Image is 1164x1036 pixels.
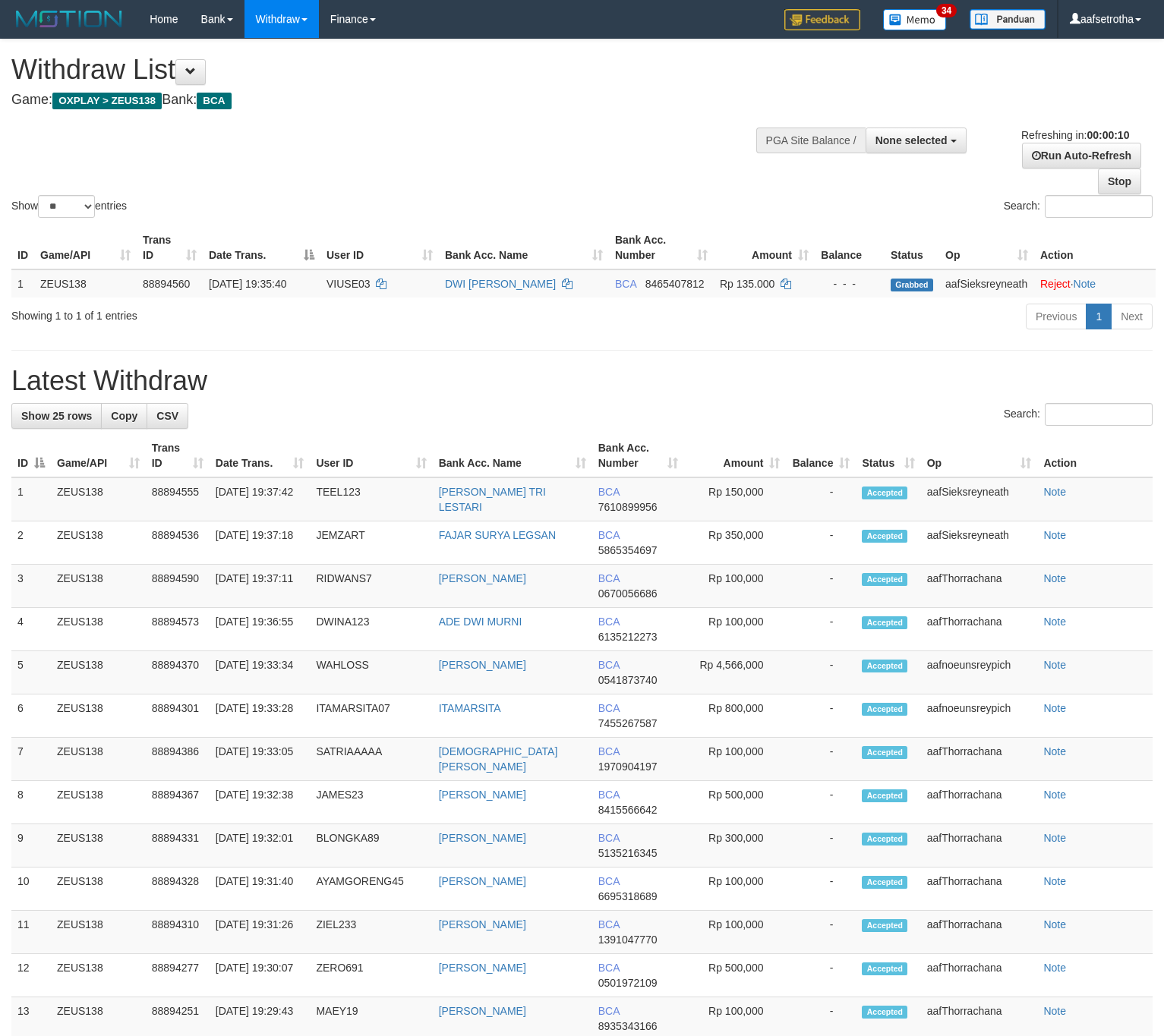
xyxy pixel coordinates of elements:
td: Rp 100,000 [684,911,787,954]
td: Rp 150,000 [684,477,787,521]
td: 1 [11,269,34,298]
span: BCA [598,616,620,628]
td: ZEUS138 [51,781,146,824]
span: Copy 6135212273 to clipboard [598,631,658,643]
a: Note [1043,745,1066,757]
a: Note [1043,616,1066,628]
td: aafSieksreyneath [939,269,1034,298]
td: [DATE] 19:31:26 [210,911,311,954]
td: aafnoeunsreypich [921,651,1038,694]
a: Note [1043,875,1066,887]
td: ZEUS138 [51,911,146,954]
th: Op: activate to sort column ascending [921,434,1038,477]
a: Note [1043,659,1066,671]
td: aafSieksreyneath [921,477,1038,521]
img: Feedback.jpg [784,9,860,30]
td: SATRIAAAAA [310,738,432,781]
th: Bank Acc. Name: activate to sort column ascending [439,226,609,269]
td: ZEUS138 [51,954,146,997]
td: 88894328 [146,868,210,911]
a: [PERSON_NAME] [439,918,526,931]
button: None selected [866,128,967,153]
td: ZEUS138 [51,651,146,694]
td: [DATE] 19:37:11 [210,565,311,608]
th: Game/API: activate to sort column ascending [34,226,137,269]
td: [DATE] 19:30:07 [210,954,311,997]
th: Balance: activate to sort column ascending [786,434,856,477]
td: WAHLOSS [310,651,432,694]
a: Note [1043,1005,1066,1017]
td: [DATE] 19:32:38 [210,781,311,824]
a: Note [1043,918,1066,931]
div: PGA Site Balance / [756,128,866,153]
h1: Withdraw List [11,55,761,85]
span: BCA [598,962,620,974]
th: Amount: activate to sort column ascending [714,226,815,269]
th: Date Trans.: activate to sort column ascending [210,434,311,477]
td: 88894310 [146,911,210,954]
td: 88894331 [146,824,210,868]
span: BCA [197,93,231,109]
td: aafThorrachana [921,911,1038,954]
td: RIDWANS7 [310,565,432,608]
td: ZIEL233 [310,911,432,954]
span: Copy 1970904197 to clipboard [598,760,658,773]
span: Copy 8415566642 to clipboard [598,804,658,816]
td: - [786,868,856,911]
td: 8 [11,781,51,824]
td: ZEUS138 [51,521,146,565]
span: [DATE] 19:35:40 [209,278,286,290]
label: Search: [1004,195,1153,218]
span: BCA [598,918,620,931]
span: Accepted [862,530,907,543]
a: Note [1043,486,1066,498]
a: DWI [PERSON_NAME] [445,278,556,290]
a: 1 [1086,304,1112,329]
td: DWINA123 [310,608,432,651]
td: AYAMGORENG45 [310,868,432,911]
th: Amount: activate to sort column ascending [684,434,787,477]
span: None selected [875,134,948,146]
td: 88894536 [146,521,210,565]
a: ITAMARSITA [439,702,501,714]
td: - [786,781,856,824]
td: - [786,477,856,521]
td: - [786,954,856,997]
img: panduan.png [970,9,1046,30]
td: - [786,824,856,868]
td: 3 [11,565,51,608]
span: Copy 0670056686 to clipboard [598,587,658,600]
a: [PERSON_NAME] TRI LESTARI [439,486,546,513]
a: [PERSON_NAME] [439,659,526,671]
td: aafThorrachana [921,954,1038,997]
span: Accepted [862,703,907,716]
img: MOTION_logo.png [11,8,127,30]
td: 4 [11,608,51,651]
td: 88894277 [146,954,210,997]
label: Show entries [11,195,127,218]
td: 88894301 [146,694,210,738]
span: Copy 5865354697 to clipboard [598,544,658,556]
div: - - - [821,276,879,291]
span: BCA [598,529,620,541]
td: 1 [11,477,51,521]
a: CSV [147,403,188,429]
th: Status: activate to sort column ascending [856,434,920,477]
td: - [786,694,856,738]
a: Note [1043,789,1066,801]
a: Previous [1026,304,1087,329]
td: Rp 800,000 [684,694,787,738]
div: Showing 1 to 1 of 1 entries [11,302,474,323]
span: Copy 1391047770 to clipboard [598,934,658,946]
td: ITAMARSITA07 [310,694,432,738]
input: Search: [1045,195,1153,218]
span: Copy 5135216345 to clipboard [598,847,658,859]
td: 10 [11,868,51,911]
td: 11 [11,911,51,954]
span: 34 [936,4,957,17]
span: Copy 8935343166 to clipboard [598,1020,658,1032]
td: ZEUS138 [51,694,146,738]
th: ID [11,226,34,269]
span: BCA [598,702,620,714]
a: Note [1043,529,1066,541]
